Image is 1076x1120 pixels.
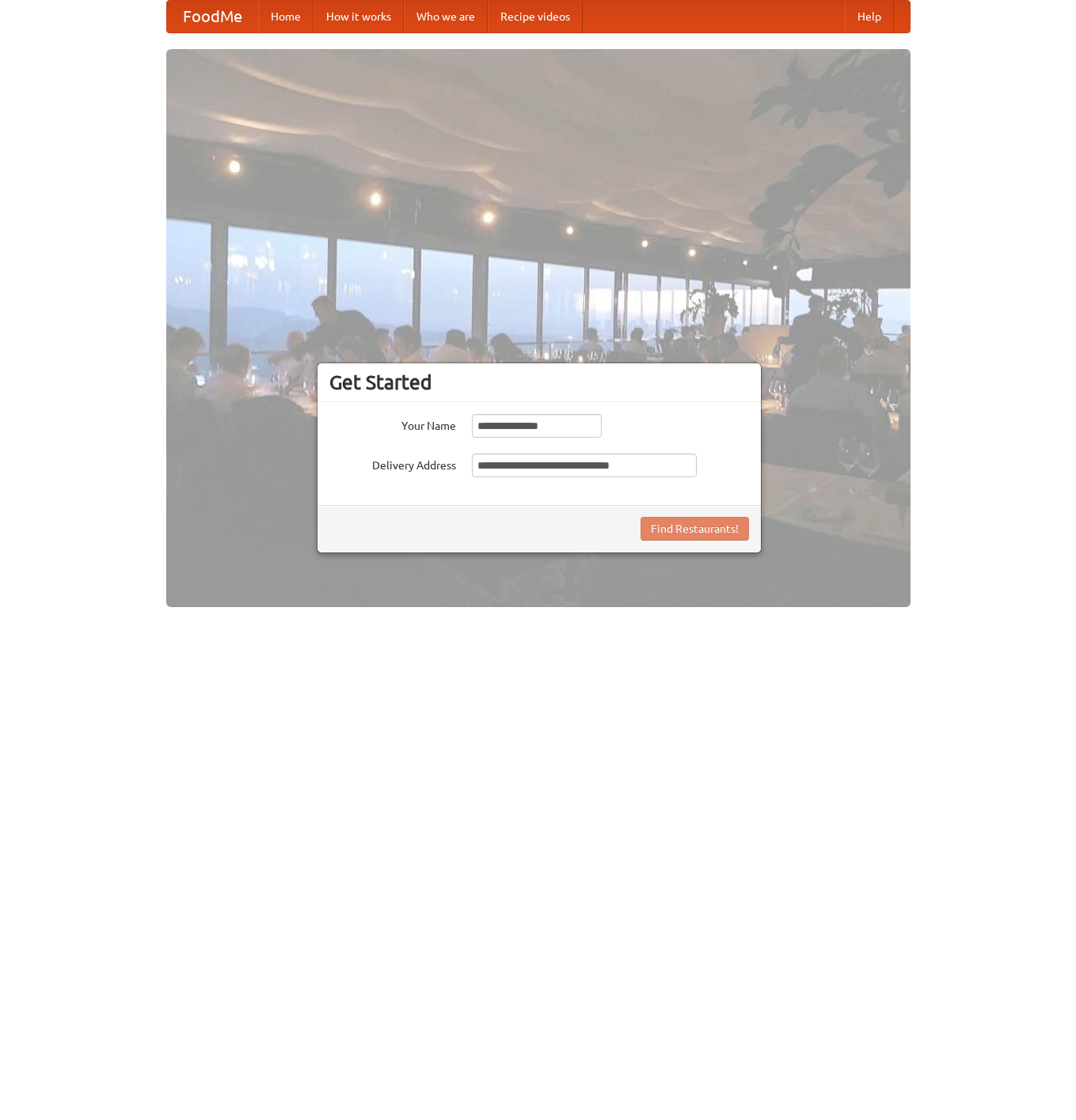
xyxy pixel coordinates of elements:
[314,1,404,32] a: How it works
[845,1,894,32] a: Help
[329,454,456,473] label: Delivery Address
[329,414,456,434] label: Your Name
[258,1,314,32] a: Home
[167,1,258,32] a: FoodMe
[329,370,749,394] h3: Get Started
[404,1,488,32] a: Who we are
[641,517,749,541] button: Find Restaurants!
[488,1,583,32] a: Recipe videos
